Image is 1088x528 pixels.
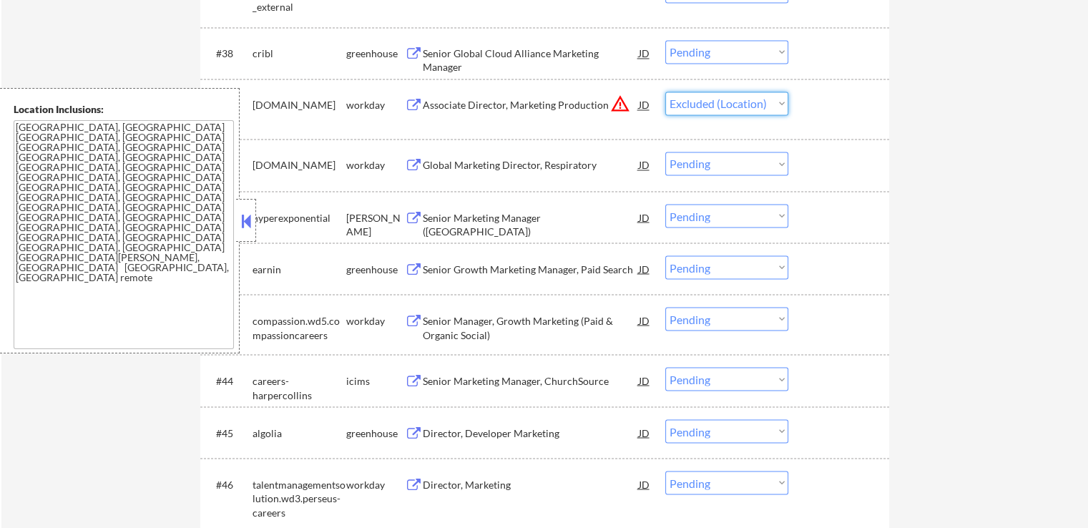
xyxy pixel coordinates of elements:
div: workday [346,98,405,112]
div: JD [637,92,652,117]
div: earnin [253,262,346,276]
div: JD [637,255,652,281]
div: Senior Marketing Manager, ChurchSource [423,373,639,388]
div: JD [637,204,652,230]
div: algolia [253,426,346,440]
div: hyperexponential [253,210,346,225]
div: icims [346,373,405,388]
div: [DOMAIN_NAME] [253,98,346,112]
div: talentmanagementsolution.wd3.perseus-careers [253,477,346,519]
div: Associate Director, Marketing Production [423,98,639,112]
div: [PERSON_NAME] [346,210,405,238]
div: workday [346,477,405,492]
div: greenhouse [346,262,405,276]
div: #46 [216,477,241,492]
div: cribl [253,47,346,61]
div: Senior Global Cloud Alliance Marketing Manager [423,47,639,74]
div: JD [637,307,652,333]
div: Senior Marketing Manager ([GEOGRAPHIC_DATA]) [423,210,639,238]
div: JD [637,367,652,393]
div: Global Marketing Director, Respiratory [423,158,639,172]
div: careers-harpercollins [253,373,346,401]
div: JD [637,152,652,177]
div: #44 [216,373,241,388]
div: #38 [216,47,241,61]
div: Director, Developer Marketing [423,426,639,440]
div: workday [346,313,405,328]
div: greenhouse [346,426,405,440]
div: Senior Manager, Growth Marketing (Paid & Organic Social) [423,313,639,341]
div: Location Inclusions: [14,102,234,117]
div: JD [637,471,652,497]
div: #45 [216,426,241,440]
div: Senior Growth Marketing Manager, Paid Search [423,262,639,276]
div: JD [637,40,652,66]
div: workday [346,158,405,172]
div: compassion.wd5.compassioncareers [253,313,346,341]
div: greenhouse [346,47,405,61]
button: warning_amber [610,94,630,114]
div: JD [637,419,652,445]
div: Director, Marketing [423,477,639,492]
div: [DOMAIN_NAME] [253,158,346,172]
